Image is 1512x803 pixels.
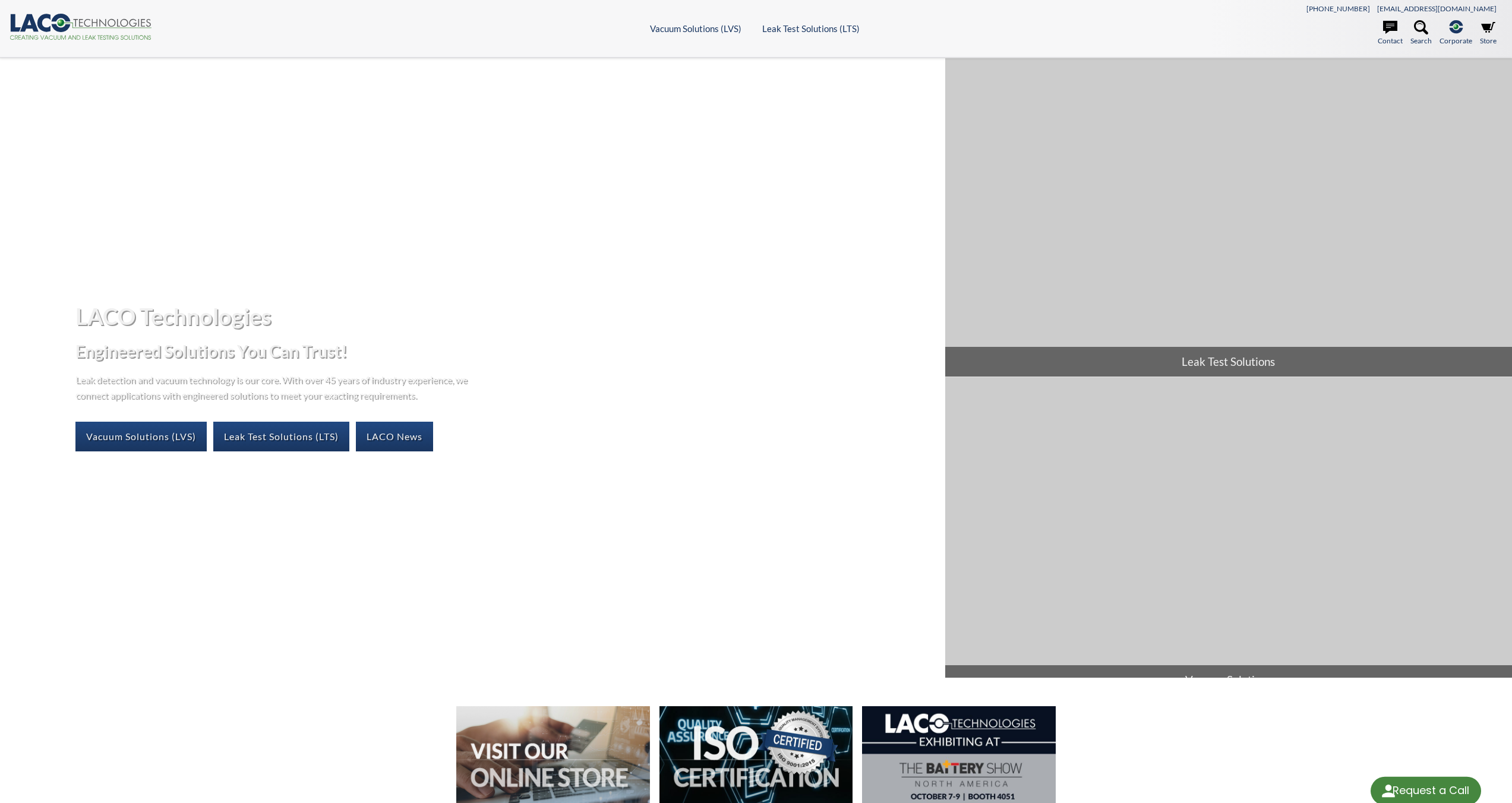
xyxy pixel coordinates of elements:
[650,23,741,34] a: Vacuum Solutions (LVS)
[1379,782,1398,801] img: round button
[945,347,1512,377] span: Leak Test Solutions
[1440,35,1472,46] span: Corporate
[75,372,474,402] p: Leak detection and vacuum technology is our core. With over 45 years of industry experience, we c...
[945,377,1512,695] a: Vacuum Solutions
[1410,20,1432,46] a: Search
[945,58,1512,377] a: Leak Test Solutions
[1378,20,1403,46] a: Contact
[1306,4,1370,13] a: [PHONE_NUMBER]
[945,665,1512,695] span: Vacuum Solutions
[75,422,207,451] a: Vacuum Solutions (LVS)
[1377,4,1497,13] a: [EMAIL_ADDRESS][DOMAIN_NAME]
[213,422,349,451] a: Leak Test Solutions (LTS)
[1480,20,1497,46] a: Store
[75,302,935,331] h1: LACO Technologies
[762,23,860,34] a: Leak Test Solutions (LTS)
[75,340,935,362] h2: Engineered Solutions You Can Trust!
[356,422,433,451] a: LACO News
